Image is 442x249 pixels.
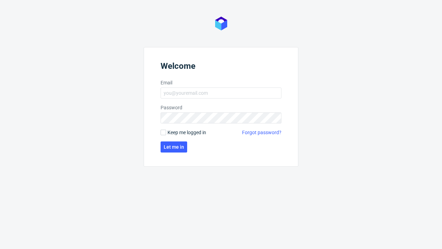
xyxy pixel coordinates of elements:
span: Keep me logged in [167,129,206,136]
span: Let me in [164,145,184,149]
button: Let me in [161,141,187,153]
header: Welcome [161,61,281,74]
a: Forgot password? [242,129,281,136]
label: Email [161,79,281,86]
input: you@youremail.com [161,87,281,99]
label: Password [161,104,281,111]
